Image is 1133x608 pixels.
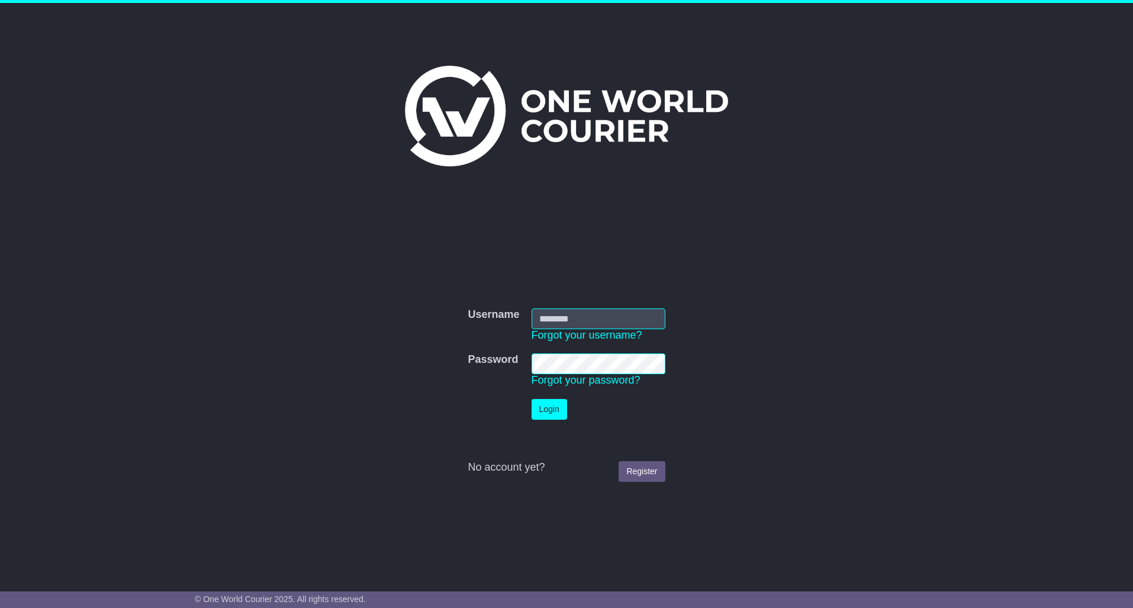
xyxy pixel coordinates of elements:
label: Password [468,353,518,366]
button: Login [532,399,567,420]
label: Username [468,308,519,321]
img: One World [405,66,728,166]
a: Forgot your password? [532,374,640,386]
div: No account yet? [468,461,665,474]
a: Forgot your username? [532,329,642,341]
a: Register [619,461,665,482]
span: © One World Courier 2025. All rights reserved. [195,594,366,604]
